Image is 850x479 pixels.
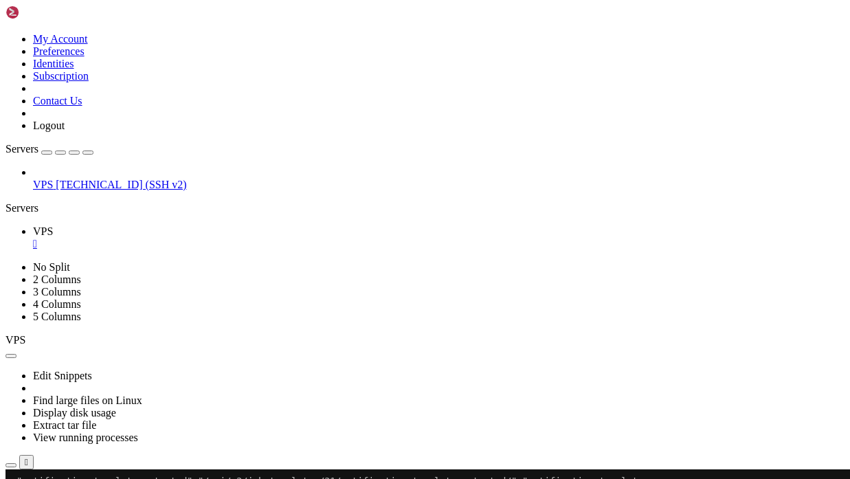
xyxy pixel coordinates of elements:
x-row: e":{"description":"Can manage all aspects of the job template","name":"Admin","id":143},"execute_... [5,166,671,179]
x-row: sh","cloud":false}]},"created":"[DATE]T14:54:16.330120Z","modified":"[DATE]T14:54:44.701597Z","na... [5,241,671,253]
x-row: h":false,"ask_timeout_on_launch":false,"ask_instance_groups_on_launch":false,"survey_enabled":fal... [5,352,671,364]
x-row: :"failed","scm_type":"git","allow_override":false},"last_job":{"id":5335,"name":"Update VPS OS","... [5,117,671,129]
x-row: 1:39:06.598508Z","canceled_on":null,"type":"job"},{"id":5331,"status":"failed","finished":"[DATE]... [5,216,671,228]
span: florian@management [412,377,511,388]
a: 2 Columns [33,274,81,285]
a: VPS [33,225,845,250]
x-row: onfig_key":"","ask_scm_branch_on_launch":false,"ask_diff_mode_on_launch":false,"ask_variables_on_... [5,302,671,315]
x-row: on":"May run the job template","name":"Execute","id":144},"read_role":{"description":"May view se... [5,179,671,191]
button:  [19,455,34,469]
a: Subscription [33,70,89,82]
x-row: copy":true},"labels":{"count":0,"results":[]},"recent_jobs":[{"id":5335,"status":"failed","finish... [5,203,671,216]
li: VPS [TECHNICAL_ID] (SSH v2) [33,166,845,191]
a: 4 Columns [33,298,81,310]
a: Find large files on Linux [33,394,142,406]
a: Display disk usage [33,407,116,419]
x-row: finished":"[DATE]T11:39:06.598508Z","status":"failed","failed":true},"last_update":{"id":5335,"na... [5,129,671,142]
x-row: last_name":""},"modified_by":{"id":1,"username":"admin","first_name":"","last_name":""},"object_r... [5,154,671,166]
span: Servers [5,143,38,155]
span: VPS [33,225,53,237]
a: Contact Us [33,95,82,107]
x-row: es_success":"/api/v2/job_templates/31/notification_templates_success/","notification_templates_er... [5,18,671,30]
x-row: },"inventory":{"id":2,"name":"Inventaire Homelab","description":"","has_active_failures":true,"to... [5,80,671,92]
a: Preferences [33,45,85,57]
div: Servers [5,202,845,214]
x-row: "skip_tags":"","start_at_task":"","timeout":0,"use_fact_cache":false,"organization":1,"last_job_r... [5,278,671,290]
x-row: /api/v2/job_templates/31/instance_groups/","slice_workflow_jobs":"/api/v2/job_templates/31/slice_... [5,55,671,67]
x-row: te VPS OS","description":"","job_type":"run","inventory":2,"project":8,"playbook":"docker_hosts.y... [5,253,671,265]
x-row: k_limit_on_launch":false,"ask_tags_on_launch":false,"ask_skip_tags_on_launch":false,"ask_job_type... [5,315,671,327]
a: View running processes [33,432,138,443]
a: Extract tar file [33,419,96,431]
x-row: e":"","webhook_credential":null,"prevent_instance_group_fallback":false}]} : $ [5,377,671,389]
x-row: ,"notification_templates_started":"/api/v2/job_templates/31/notification_templates_started/","not... [5,5,671,18]
x-row: ,"ask_verbosity_on_launch":false,"ask_inventory_on_launch":false,"ask_credential_on_launch":false... [5,327,671,339]
x-row: urces_with_failures":0,"organization_id":1,"kind":""},"project":{"id":8,"name":"Homelab","descrip... [5,104,671,117]
div: (100, 30) [585,377,590,389]
a: 3 Columns [33,286,81,298]
x-row: ts_with_active_failures":3,"total_groups":0,"has_inventory_sources":true,"total_inventory_sources... [5,92,671,104]
x-row: _templates/31/notification_templates_error/","access_list":"/api/v2/job_templates/31/access_list/... [5,30,671,43]
a: Identities [33,58,74,69]
x-row: /api/v2/job_templates/31/survey_spec/","object_roles":"/api/v2/job_templates/31/object_roles/","i... [5,43,671,55]
span: VPS [5,334,25,346]
span: ~/AWX [517,377,544,388]
a: VPS [TECHNICAL_ID] (SSH v2) [33,179,845,191]
a: Edit Snippets [33,370,92,381]
div:  [25,457,28,467]
x-row: 980Z","canceled_on":null,"type":"job"}],"credentials":[{"id":6,"name":"VPS Credentials","descript... [5,228,671,241]
a:  [33,238,845,250]
x-row: PS OS","description":"","status":"failed","failed":true},"created_by":{"id":1,"username":"admin",... [5,142,671,154]
a: No Split [33,261,70,273]
a: Servers [5,143,93,155]
span: VPS [33,179,53,190]
a: 5 Columns [33,311,81,322]
img: Shellngn [5,5,85,19]
x-row: b template","name":"Read","id":145}},"user_capabilities":{"edit":true,"delete":true,"start":true,... [5,191,671,203]
a: Logout [33,120,65,131]
x-row: d":false,"diff_mode":false,"allow_simultaneous":false,"custom_virtualenv":null,"job_slice_count":... [5,364,671,377]
a: My Account [33,33,88,45]
x-row: nvironment_on_launch":false,"ask_labels_on_launch":false,"ask_forks_on_launch":false,"ask_job_sli... [5,339,671,352]
x-row: copy":"/api/v2/job_templates/31/copy/"},"summary_fields":{"organization":{"id":1,"name":"Default"... [5,67,671,80]
x-row: :"","forks":0,"limit":"vps","verbosity":1,"extra_vars":"---","job_tags":"update_docker_os","force... [5,265,671,278]
x-row: 1:39:06.598508Z","last_job_failed":true,"next_job_run":null,"status":"failed","execution_environm... [5,290,671,302]
span: [TECHNICAL_ID] (SSH v2) [56,179,186,190]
